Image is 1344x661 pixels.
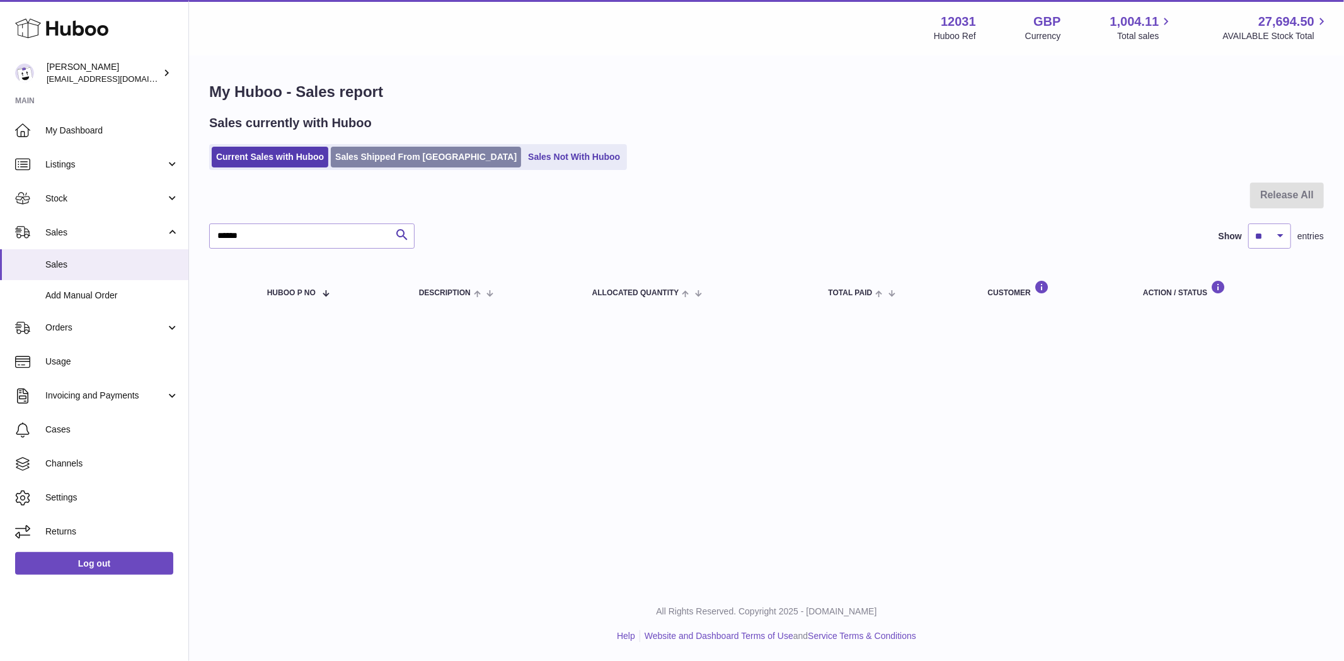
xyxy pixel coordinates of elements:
span: Total paid [829,289,873,297]
span: Returns [45,526,179,538]
a: Help [617,631,635,641]
div: Action / Status [1143,280,1311,297]
span: ALLOCATED Quantity [592,289,679,297]
a: 1,004.11 Total sales [1110,13,1174,42]
div: Customer [988,280,1118,297]
span: Total sales [1117,30,1173,42]
span: Channels [45,458,179,470]
span: Invoicing and Payments [45,390,166,402]
div: Currency [1025,30,1061,42]
span: entries [1297,230,1324,242]
a: 27,694.50 AVAILABLE Stock Total [1222,13,1329,42]
span: Settings [45,492,179,504]
a: Log out [15,552,173,575]
img: internalAdmin-12031@internal.huboo.com [15,64,34,82]
span: Orders [45,322,166,334]
strong: GBP [1033,13,1060,30]
a: Sales Not With Huboo [524,147,624,167]
span: Usage [45,356,179,368]
span: Cases [45,424,179,436]
span: My Dashboard [45,125,179,137]
span: AVAILABLE Stock Total [1222,30,1329,42]
label: Show [1219,230,1242,242]
strong: 12031 [941,13,976,30]
span: 27,694.50 [1258,13,1314,30]
li: and [640,630,916,642]
span: Huboo P no [267,289,316,297]
span: Add Manual Order [45,290,179,302]
div: [PERSON_NAME] [47,61,160,85]
a: Current Sales with Huboo [212,147,328,167]
span: Sales [45,227,166,239]
h1: My Huboo - Sales report [209,82,1324,102]
span: Sales [45,259,179,271]
a: Website and Dashboard Terms of Use [645,631,793,641]
div: Huboo Ref [934,30,976,42]
span: [EMAIL_ADDRESS][DOMAIN_NAME] [47,74,185,84]
a: Service Terms & Conditions [808,631,916,641]
span: Listings [45,159,166,171]
h2: Sales currently with Huboo [209,115,372,132]
span: Stock [45,193,166,205]
span: 1,004.11 [1110,13,1159,30]
span: Description [419,289,471,297]
a: Sales Shipped From [GEOGRAPHIC_DATA] [331,147,521,167]
p: All Rights Reserved. Copyright 2025 - [DOMAIN_NAME] [199,606,1334,618]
